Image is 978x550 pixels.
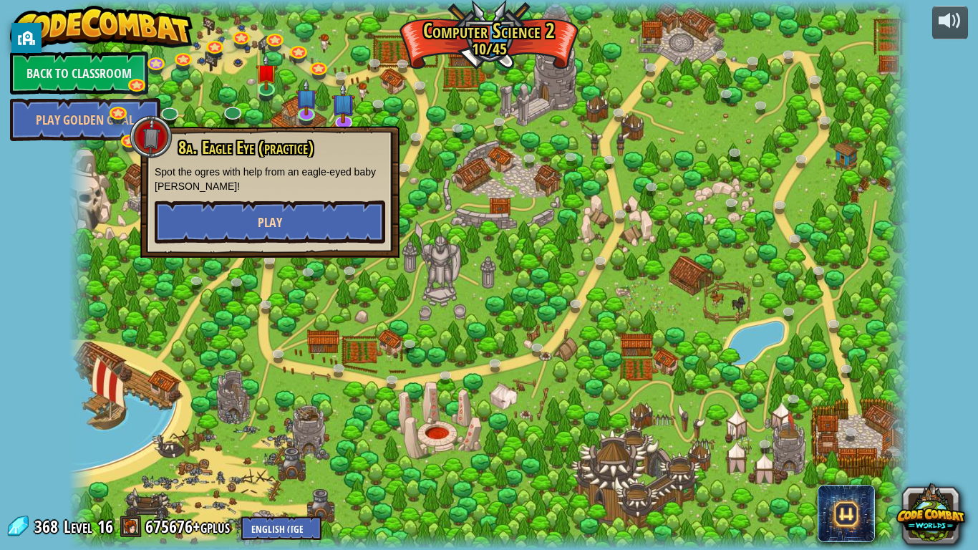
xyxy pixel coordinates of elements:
[178,135,314,160] span: 8a. Eagle Eye (practice)
[10,98,160,141] a: Play Golden Goal
[258,213,282,231] span: Play
[155,165,385,193] p: Spot the ogres with help from an eagle-eyed baby [PERSON_NAME]!
[10,52,148,95] a: Back to Classroom
[932,6,968,39] button: Adjust volume
[97,515,113,538] span: 16
[296,79,317,115] img: level-banner-unstarted-subscriber.png
[256,54,277,90] img: level-banner-unstarted.png
[155,201,385,243] button: Play
[145,515,234,538] a: 675676+gplus
[331,83,355,124] img: level-banner-unstarted-subscriber.png
[34,515,62,538] span: 368
[64,515,92,539] span: Level
[10,6,193,49] img: CodeCombat - Learn how to code by playing a game
[11,23,42,53] button: privacy banner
